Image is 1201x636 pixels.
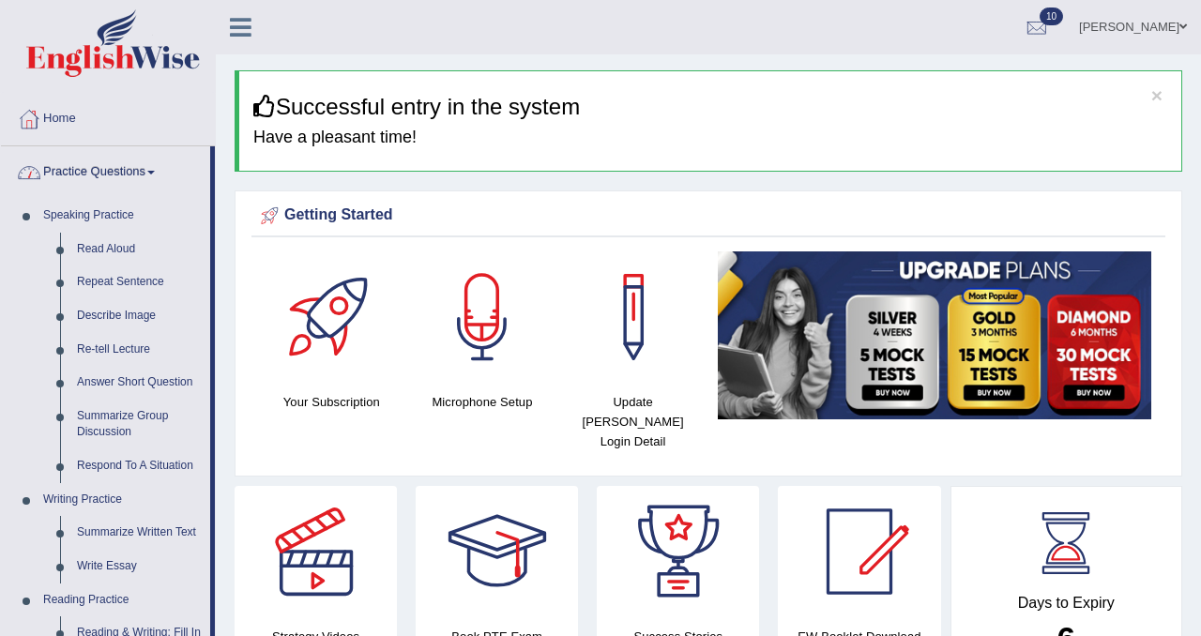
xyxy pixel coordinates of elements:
a: Read Aloud [68,233,210,266]
a: Answer Short Question [68,366,210,400]
a: Summarize Written Text [68,516,210,550]
h4: Microphone Setup [417,392,549,412]
a: Reading Practice [35,583,210,617]
button: × [1151,85,1163,105]
a: Re-tell Lecture [68,333,210,367]
a: Practice Questions [1,146,210,193]
h4: Your Subscription [266,392,398,412]
h4: Update [PERSON_NAME] Login Detail [567,392,699,451]
a: Writing Practice [35,483,210,517]
a: Summarize Group Discussion [68,400,210,449]
h4: Days to Expiry [972,595,1162,612]
a: Home [1,93,215,140]
a: Describe Image [68,299,210,333]
a: Speaking Practice [35,199,210,233]
h4: Have a pleasant time! [253,129,1167,147]
span: 10 [1040,8,1063,25]
a: Repeat Sentence [68,265,210,299]
a: Respond To A Situation [68,449,210,483]
img: small5.jpg [718,251,1151,419]
h3: Successful entry in the system [253,95,1167,119]
div: Getting Started [256,202,1161,230]
a: Write Essay [68,550,210,583]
